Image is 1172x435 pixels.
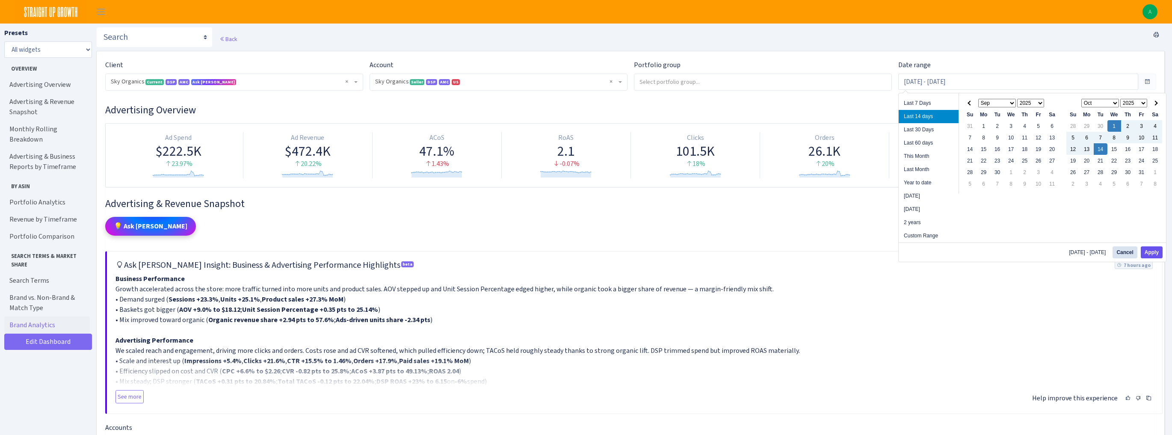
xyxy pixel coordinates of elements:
[991,155,1004,166] td: 23
[429,367,459,376] strong: ROAS 2.04
[634,133,756,143] div: Clicks
[1066,132,1080,143] td: 5
[1107,109,1121,120] th: We
[278,377,375,386] strong: Total TACoS -0.12 pts to 22.04%
[118,159,240,169] div: 23.97%
[115,274,185,283] strong: Business Performance
[4,289,90,317] a: Brand vs. Non-Brand & Match Type
[452,79,460,85] span: US
[336,315,430,324] strong: Ads-driven units share -2.34 pts
[1135,132,1148,143] td: 10
[115,274,1154,385] div: Growth accelerated across the store: more traffic turned into more units and product sales. AOV s...
[1080,166,1094,178] td: 27
[1121,132,1135,143] td: 9
[1148,143,1162,155] td: 18
[192,79,235,85] span: Ask [PERSON_NAME]
[1121,120,1135,132] td: 2
[991,132,1004,143] td: 9
[977,178,991,189] td: 6
[399,356,469,365] strong: Paid sales +19.1% MoM
[353,356,397,365] strong: Orders +17.9%
[169,295,219,304] strong: Sessions +23.3%
[1121,109,1135,120] th: Th
[4,228,90,245] a: Portfolio Comparison
[105,198,1156,210] h3: Widget #2
[1113,246,1137,258] button: Cancel
[1094,109,1107,120] th: Tu
[1135,155,1148,166] td: 24
[1080,120,1094,132] td: 29
[898,60,931,70] label: Date range
[4,121,90,148] a: Monthly Rolling Breakdown
[1148,109,1162,120] th: Sa
[247,133,369,143] div: Ad Revenue
[375,77,617,86] span: Sky Organics <span class="badge badge-success">Seller</span><span class="badge badge-primary">DSP...
[991,143,1004,155] td: 16
[1094,155,1107,166] td: 21
[1107,120,1121,132] td: 1
[1018,120,1032,132] td: 4
[634,74,892,89] input: Select portfolio group...
[963,132,977,143] td: 7
[1148,132,1162,143] td: 11
[4,334,92,350] a: Edit Dashboard
[282,367,349,376] strong: CVR -0.82 pts to 25.8%
[899,176,959,189] li: Year to date
[1032,132,1045,143] td: 12
[1135,178,1148,189] td: 7
[1080,109,1094,120] th: Mo
[1032,388,1154,405] div: Help improve this experience
[1069,250,1109,255] span: [DATE] - [DATE]
[1045,109,1059,120] th: Sa
[764,159,885,169] div: 20%
[1066,155,1080,166] td: 19
[1115,261,1152,269] span: 7 hours ago
[963,120,977,132] td: 31
[1066,166,1080,178] td: 26
[1121,155,1135,166] td: 23
[1107,143,1121,155] td: 15
[1135,166,1148,178] td: 31
[4,272,90,289] a: Search Terms
[1045,178,1059,189] td: 11
[1004,120,1018,132] td: 3
[5,179,89,190] span: By ASIN
[1141,246,1163,258] button: Apply
[105,423,132,433] label: Accounts
[899,229,959,243] li: Custom Range
[208,315,334,324] strong: Organic revenue share +2.94 pts to 57.6%
[1142,4,1157,19] img: Angela Sun
[505,159,627,169] div: -0.07%
[222,367,280,376] strong: CPC +6.6% to $2.26
[899,110,959,123] li: Last 14 days
[899,163,959,176] li: Last Month
[1004,155,1018,166] td: 24
[4,317,90,334] a: Brand Analytics
[634,143,756,159] div: 101.5K
[1135,143,1148,155] td: 17
[610,77,613,86] span: Remove all items
[977,109,991,120] th: Mo
[991,166,1004,178] td: 30
[1004,166,1018,178] td: 1
[376,143,498,159] div: 47.1%
[764,143,885,159] div: 26.1K
[977,120,991,132] td: 1
[963,143,977,155] td: 14
[1032,120,1045,132] td: 5
[1121,166,1135,178] td: 30
[963,155,977,166] td: 21
[1032,166,1045,178] td: 3
[220,295,260,304] strong: Units +25.1%
[1142,4,1157,19] a: A
[1121,178,1135,189] td: 6
[178,79,189,85] span: AMC
[1148,155,1162,166] td: 25
[105,104,1156,116] h3: Widget #1
[963,166,977,178] td: 28
[196,377,276,386] strong: TACoS +0.31 pts to 20.84%
[439,79,450,85] span: AMC
[505,143,627,159] div: 2.1
[1018,155,1032,166] td: 25
[1066,120,1080,132] td: 28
